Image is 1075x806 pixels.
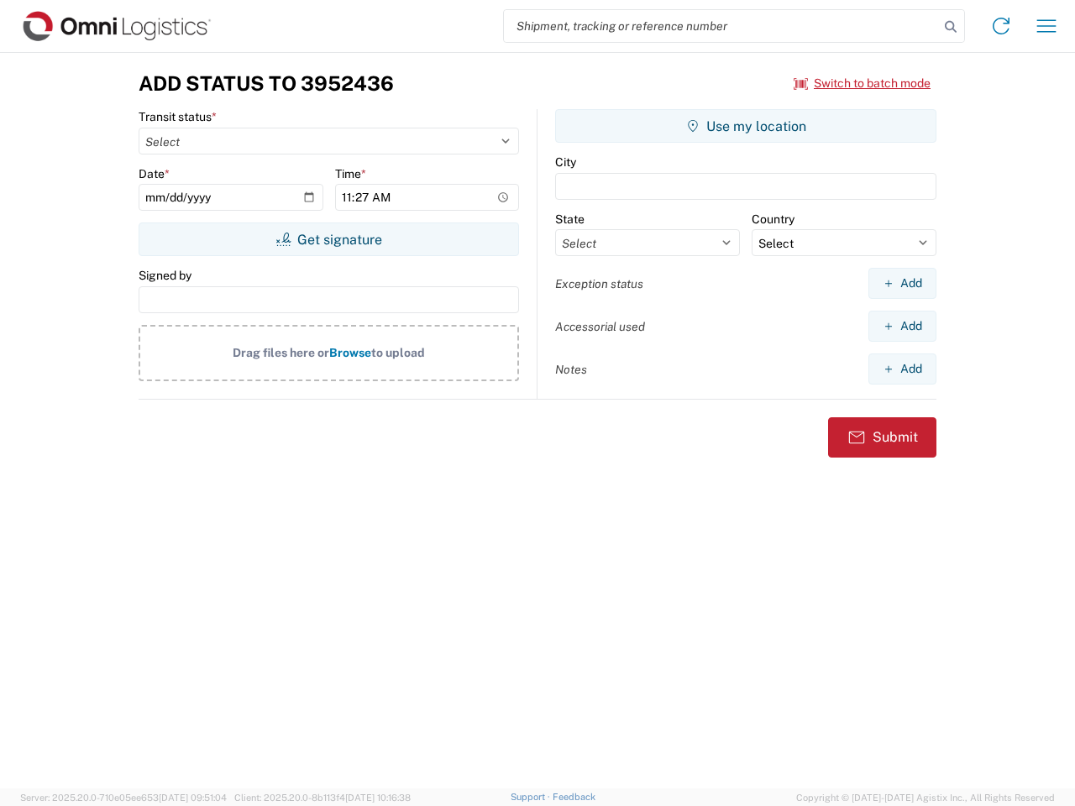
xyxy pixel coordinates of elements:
[139,71,394,96] h3: Add Status to 3952436
[345,793,411,803] span: [DATE] 10:16:38
[139,268,191,283] label: Signed by
[553,792,595,802] a: Feedback
[868,353,936,385] button: Add
[159,793,227,803] span: [DATE] 09:51:04
[555,109,936,143] button: Use my location
[504,10,939,42] input: Shipment, tracking or reference number
[335,166,366,181] label: Time
[555,276,643,291] label: Exception status
[555,154,576,170] label: City
[868,311,936,342] button: Add
[794,70,931,97] button: Switch to batch mode
[139,166,170,181] label: Date
[234,793,411,803] span: Client: 2025.20.0-8b113f4
[555,212,585,227] label: State
[329,346,371,359] span: Browse
[796,790,1055,805] span: Copyright © [DATE]-[DATE] Agistix Inc., All Rights Reserved
[139,109,217,124] label: Transit status
[371,346,425,359] span: to upload
[752,212,794,227] label: Country
[555,362,587,377] label: Notes
[139,222,519,256] button: Get signature
[511,792,553,802] a: Support
[20,793,227,803] span: Server: 2025.20.0-710e05ee653
[828,417,936,458] button: Submit
[233,346,329,359] span: Drag files here or
[868,268,936,299] button: Add
[555,319,645,334] label: Accessorial used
